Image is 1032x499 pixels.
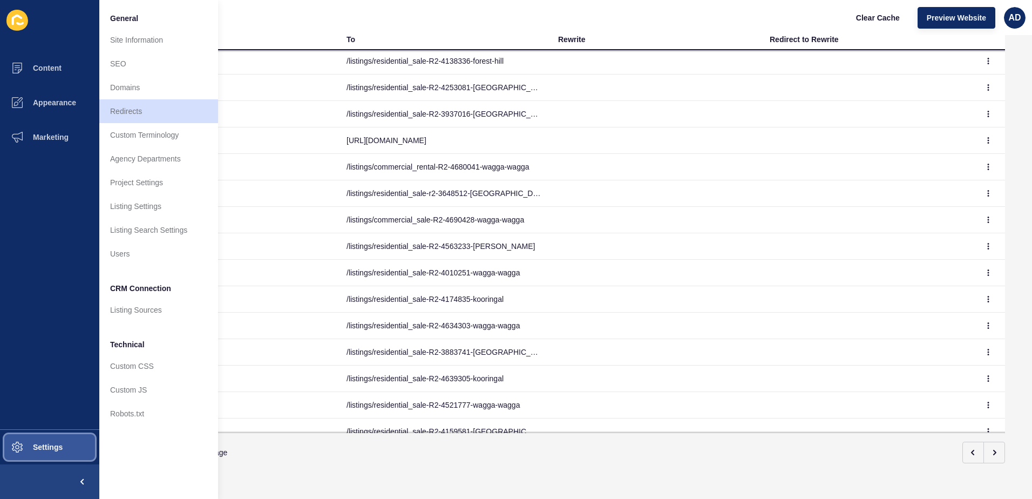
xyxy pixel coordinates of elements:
td: /listings/residential_sale-R2-4563233-[PERSON_NAME] [338,233,549,260]
td: /storageunits [126,154,338,180]
td: /20alldis [126,366,338,392]
td: /200hammond [126,207,338,233]
span: Preview Website [927,12,986,23]
td: /7john [126,286,338,313]
a: Listing Search Settings [99,218,218,242]
a: Robots.txt [99,402,218,426]
td: /9fox [126,180,338,207]
button: Preview Website [918,7,995,29]
td: /listings/residential_sale-R2-3883741-[GEOGRAPHIC_DATA]-[GEOGRAPHIC_DATA] [338,339,549,366]
a: Domains [99,76,218,99]
td: /listings/residential_sale-R2-4253081-[GEOGRAPHIC_DATA] [338,75,549,101]
a: Project Settings [99,171,218,194]
td: /listings/residential_sale-R2-4639305-kooringal [338,366,549,392]
a: Users [99,242,218,266]
td: /listings/residential_sale-R2-4174835-kooringal [338,286,549,313]
span: CRM Connection [110,283,171,294]
a: Custom JS [99,378,218,402]
td: /6lae [126,419,338,445]
a: Listing Sources [99,298,218,322]
a: SEO [99,52,218,76]
a: Redirects [99,99,218,123]
td: /2simpson [126,48,338,75]
td: /1-57veale [126,75,338,101]
td: /listings/commercial_sale-R2-4690428-wagga-wagga [338,207,549,233]
td: /97crampton [126,313,338,339]
td: /162aforsyth [126,101,338,127]
div: To [347,34,355,45]
a: Custom Terminology [99,123,218,147]
a: Listing Settings [99,194,218,218]
td: /245edward [126,339,338,366]
a: Site Information [99,28,218,52]
td: /listings/residential_sale-R2-4010251-wagga-wagga [338,260,549,286]
td: /listings/residential_sale-R2-4159581-[GEOGRAPHIC_DATA] [338,419,549,445]
span: AD [1008,12,1021,23]
a: Agency Departments [99,147,218,171]
td: /53thorne [126,260,338,286]
span: General [110,13,138,24]
button: Clear Cache [847,7,909,29]
td: /listings/residential_sale-R2-3937016-[GEOGRAPHIC_DATA]-[GEOGRAPHIC_DATA] [338,101,549,127]
td: [URL][DOMAIN_NAME] [338,127,549,154]
div: Rewrite [558,34,586,45]
div: Redirect to Rewrite [770,34,839,45]
td: /listings/residential_sale-r2-3648512-[GEOGRAPHIC_DATA]-[GEOGRAPHIC_DATA] [338,180,549,207]
span: Clear Cache [856,12,900,23]
td: /listings/residential_sale-R2-4138336-forest-hill [338,48,549,75]
td: /comp [126,127,338,154]
span: Technical [110,339,145,350]
td: /12preston [126,233,338,260]
td: /listings/commercial_rental-R2-4680041-wagga-wagga [338,154,549,180]
td: /3-11crampton [126,392,338,419]
td: /listings/residential_sale-R2-4634303-wagga-wagga [338,313,549,339]
a: Custom CSS [99,354,218,378]
td: /listings/residential_sale-R2-4521777-wagga-wagga [338,392,549,419]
